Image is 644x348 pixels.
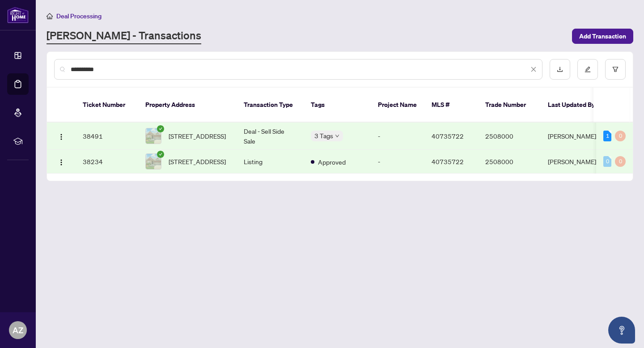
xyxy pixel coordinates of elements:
[54,129,68,143] button: Logo
[557,66,563,72] span: download
[572,29,633,44] button: Add Transaction
[169,157,226,166] span: [STREET_ADDRESS]
[603,156,611,167] div: 0
[58,159,65,166] img: Logo
[605,59,626,80] button: filter
[478,88,541,123] th: Trade Number
[541,88,608,123] th: Last Updated By
[169,131,226,141] span: [STREET_ADDRESS]
[371,88,424,123] th: Project Name
[157,125,164,132] span: check-circle
[304,88,371,123] th: Tags
[157,151,164,158] span: check-circle
[138,88,237,123] th: Property Address
[314,131,333,141] span: 3 Tags
[237,123,304,150] td: Deal - Sell Side Sale
[237,88,304,123] th: Transaction Type
[541,123,608,150] td: [PERSON_NAME]
[432,157,464,166] span: 40735722
[615,156,626,167] div: 0
[432,132,464,140] span: 40735722
[76,150,138,174] td: 38234
[54,154,68,169] button: Logo
[424,88,478,123] th: MLS #
[603,131,611,141] div: 1
[371,150,424,174] td: -
[47,13,53,19] span: home
[550,59,570,80] button: download
[146,128,161,144] img: thumbnail-img
[47,28,201,44] a: [PERSON_NAME] - Transactions
[478,150,541,174] td: 2508000
[237,150,304,174] td: Listing
[585,66,591,72] span: edit
[335,134,339,138] span: down
[76,88,138,123] th: Ticket Number
[56,12,102,20] span: Deal Processing
[608,317,635,344] button: Open asap
[13,324,23,336] span: AZ
[478,123,541,150] td: 2508000
[146,154,161,169] img: thumbnail-img
[615,131,626,141] div: 0
[541,150,608,174] td: [PERSON_NAME]
[612,66,619,72] span: filter
[58,133,65,140] img: Logo
[318,157,346,167] span: Approved
[371,123,424,150] td: -
[579,29,626,43] span: Add Transaction
[577,59,598,80] button: edit
[530,66,537,72] span: close
[76,123,138,150] td: 38491
[7,7,29,23] img: logo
